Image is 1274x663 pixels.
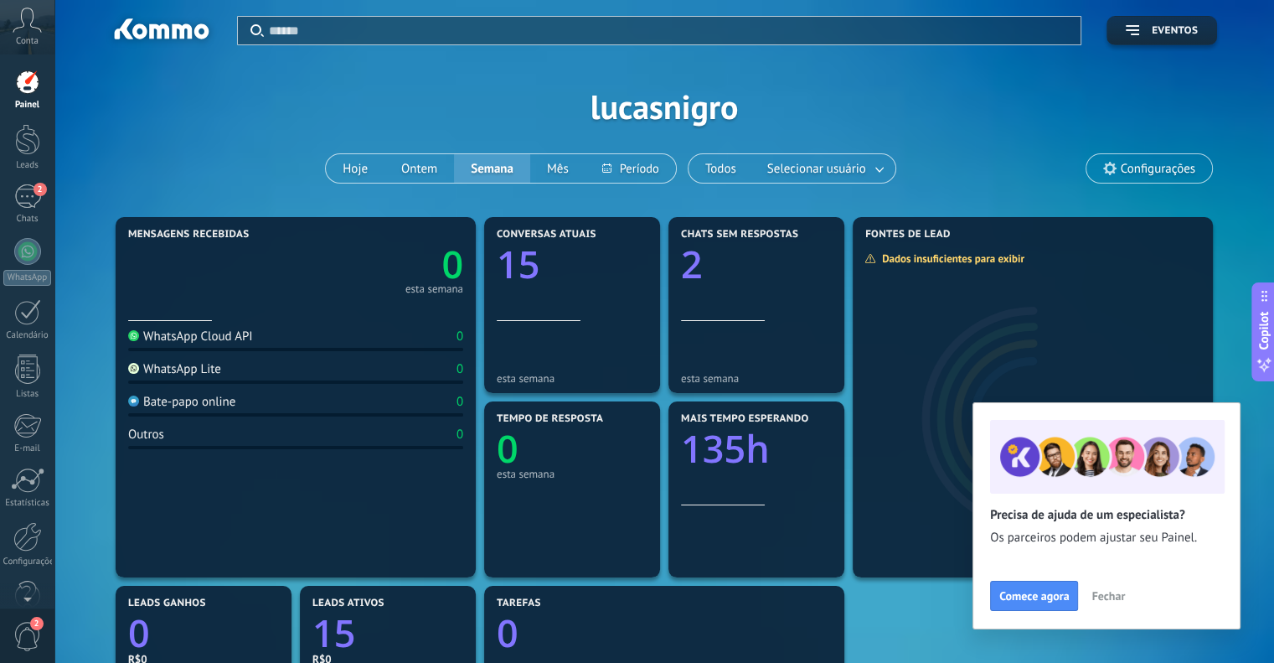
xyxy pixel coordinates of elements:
span: Mais tempo esperando [681,413,809,425]
div: 0 [456,329,463,344]
span: Comece agora [999,590,1069,602]
span: Fontes de lead [865,229,951,241]
a: 15 [312,608,463,659]
span: Configurações [1121,162,1195,176]
div: WhatsApp Cloud API [128,329,253,344]
img: Bate-papo online [128,396,139,407]
text: 0 [441,239,463,290]
span: Conversas atuais [497,229,596,241]
button: Período [585,154,676,183]
span: Fechar [1091,590,1125,602]
text: 0 [497,608,518,659]
button: Fechar [1084,583,1132,609]
button: Eventos [1106,16,1217,45]
span: Selecionar usuário [764,158,869,180]
text: 0 [128,608,150,659]
span: Leads ganhos [128,598,206,609]
div: WhatsApp [3,270,51,286]
div: Configurações [3,557,52,567]
h2: Precisa de ajuda de um especialista? [990,507,1223,523]
span: Eventos [1152,25,1198,37]
div: Outros [128,427,164,443]
span: Copilot [1256,311,1272,350]
span: Chats sem respostas [681,229,798,241]
button: Comece agora [990,581,1078,611]
text: 0 [497,423,518,474]
span: 2 [30,617,44,630]
button: Selecionar usuário [753,154,895,183]
div: Estatísticas [3,498,52,509]
span: 2 [34,183,47,196]
div: Listas [3,389,52,400]
a: 0 [296,239,463,290]
span: Mensagens recebidas [128,229,249,241]
button: Todos [689,154,753,183]
div: 0 [456,361,463,377]
span: Conta [16,36,39,47]
text: 2 [681,239,703,290]
text: 15 [497,239,539,290]
div: 0 [456,394,463,410]
div: esta semana [405,285,463,293]
button: Hoje [326,154,384,183]
div: Chats [3,214,52,225]
div: WhatsApp Lite [128,361,221,377]
a: 135h [681,423,832,474]
text: 15 [312,608,355,659]
img: WhatsApp Lite [128,363,139,374]
div: 0 [456,427,463,443]
div: Painel [3,100,52,111]
button: Semana [454,154,530,183]
div: Calendário [3,330,52,341]
span: Os parceiros podem ajustar seu Painel. [990,530,1223,546]
div: esta semana [497,468,647,480]
div: Dados insuficientes para exibir [864,251,1036,266]
img: WhatsApp Cloud API [128,330,139,341]
a: 0 [128,608,279,659]
button: Mês [530,154,585,183]
div: E-mail [3,443,52,454]
div: Bate-papo online [128,394,235,410]
div: esta semana [497,372,647,385]
div: Leads [3,160,52,171]
div: esta semana [681,372,832,385]
button: Ontem [384,154,454,183]
text: 135h [681,423,770,474]
span: Tarefas [497,598,541,609]
span: Tempo de resposta [497,413,603,425]
a: 0 [497,608,832,659]
span: Leads ativos [312,598,384,609]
